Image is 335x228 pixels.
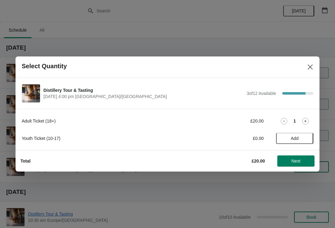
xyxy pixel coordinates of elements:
span: 3 of 12 Available [247,91,276,96]
strong: 1 [293,118,296,124]
div: Adult Ticket (18+) [22,118,194,124]
div: £20.00 [206,118,264,124]
button: Add [276,133,313,144]
div: £0.00 [206,135,264,141]
button: Close [305,61,316,73]
strong: £20.00 [252,159,265,163]
h2: Select Quantity [22,63,67,70]
span: [DATE] 4:00 pm [GEOGRAPHIC_DATA]/[GEOGRAPHIC_DATA] [43,93,243,100]
span: Next [292,159,301,163]
strong: Total [20,159,30,163]
span: Distillery Tour & Tasting [43,87,243,93]
span: Add [291,136,299,141]
button: Next [277,155,315,167]
div: Youth Ticket (10-17) [22,135,194,141]
img: Distillery Tour & Tasting | | August 11 | 4:00 pm Europe/London [22,84,40,102]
